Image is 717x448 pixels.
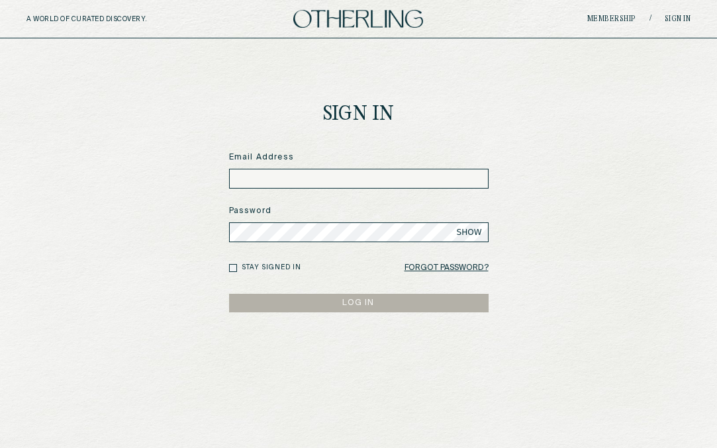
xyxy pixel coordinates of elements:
span: / [649,14,651,24]
button: LOG IN [229,294,489,312]
h5: A WORLD OF CURATED DISCOVERY. [26,15,205,23]
a: Membership [587,15,636,23]
span: SHOW [457,227,482,238]
label: Password [229,205,489,217]
img: logo [293,10,423,28]
a: Sign in [665,15,691,23]
label: Stay signed in [242,263,301,273]
a: Forgot Password? [405,259,489,277]
h1: Sign In [323,105,395,125]
label: Email Address [229,152,489,163]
